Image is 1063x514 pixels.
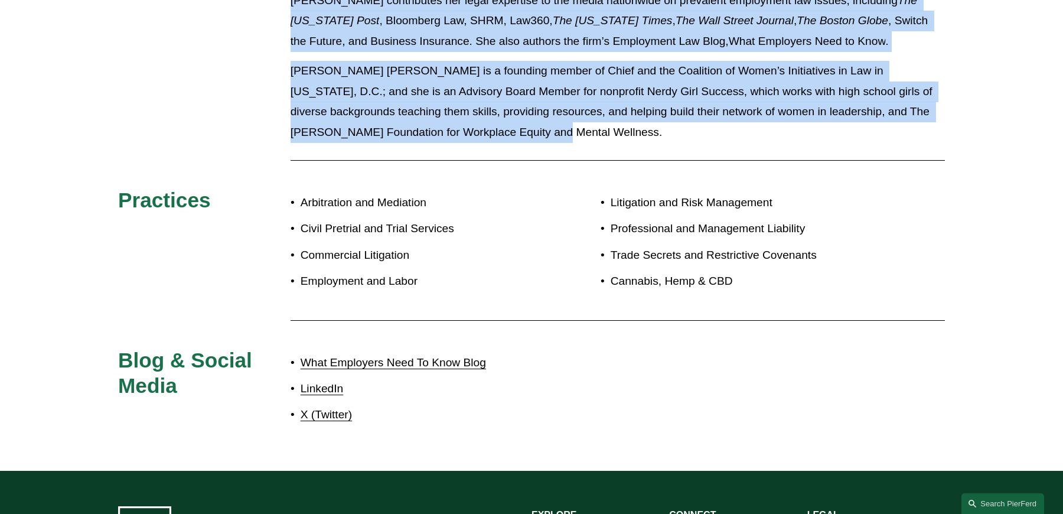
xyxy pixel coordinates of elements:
[797,14,888,27] em: The Boston Globe
[301,193,531,213] p: Arbitration and Mediation
[301,382,344,395] a: LinkedIn
[961,493,1044,514] a: Search this site
[611,193,876,213] p: Litigation and Risk Management
[291,61,945,142] p: [PERSON_NAME] [PERSON_NAME] is a founding member of Chief and the Coalition of Women’s Initiative...
[301,356,486,369] a: What Employers Need To Know Blog
[676,14,794,27] em: The Wall Street Journal
[118,188,211,212] span: Practices
[118,349,258,398] span: Blog & Social Media
[301,245,531,266] p: Commercial Litigation
[301,408,352,421] a: X (Twitter)
[301,219,531,239] p: Civil Pretrial and Trial Services
[553,14,673,27] em: The [US_STATE] Times
[611,271,876,292] p: Cannabis, Hemp & CBD
[611,219,876,239] p: Professional and Management Liability
[301,271,531,292] p: Employment and Labor
[729,35,886,47] a: What Employers Need to Know
[611,245,876,266] p: Trade Secrets and Restrictive Covenants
